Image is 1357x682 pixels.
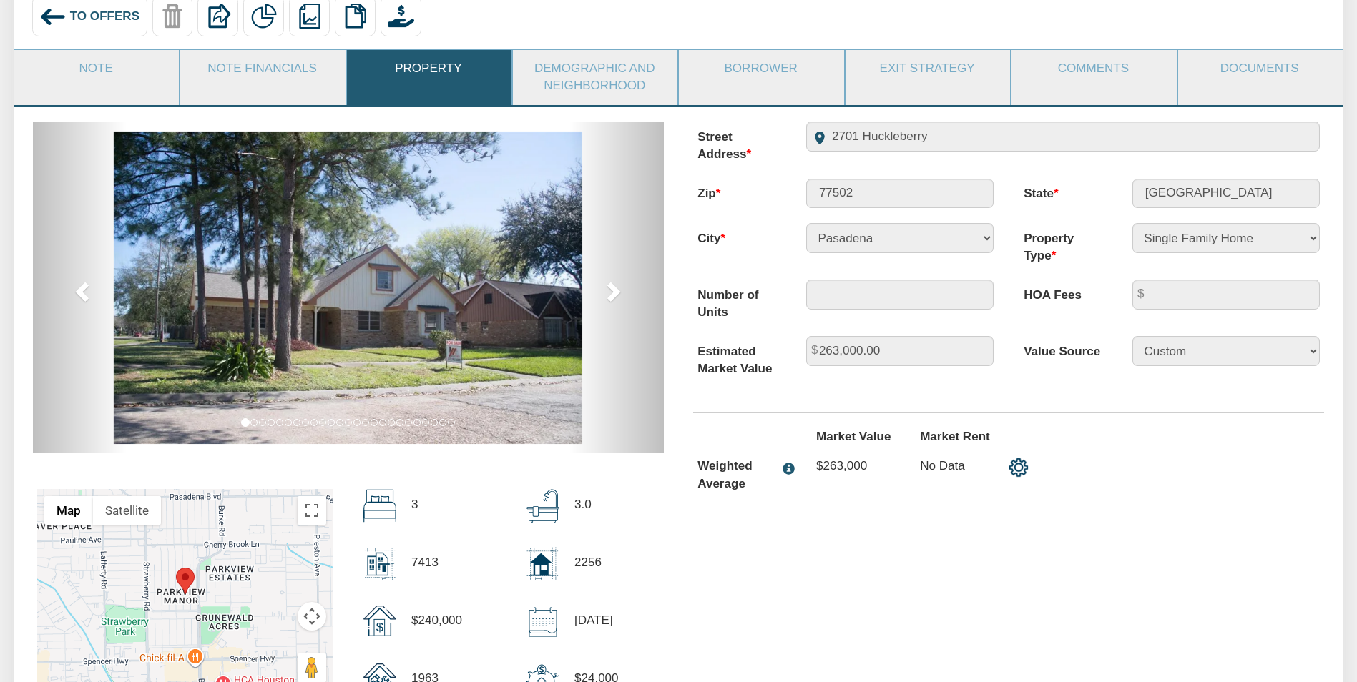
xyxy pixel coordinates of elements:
p: [DATE] [574,606,613,637]
a: Borrower [679,50,842,87]
p: $240,000 [411,606,462,637]
img: copy.png [343,4,368,29]
img: beds.svg [363,489,397,523]
img: bath.svg [526,489,560,523]
a: Documents [1178,50,1341,87]
img: partial.png [251,4,277,29]
a: Note Financials [180,50,343,87]
img: lot_size.svg [363,547,397,580]
button: Drag Pegman onto the map to open Street View [298,653,326,682]
img: back_arrow_left_icon.svg [39,4,67,31]
div: Weighted Average [697,458,775,493]
a: Demographic and Neighborhood [513,50,676,104]
label: Zip [682,179,791,203]
img: sold_date.svg [526,606,560,639]
img: sold_price.svg [363,606,397,637]
img: settings.png [1009,458,1029,478]
a: Exit Strategy [846,50,1009,87]
label: Number of Units [682,280,791,321]
label: Market Rent [905,428,1009,445]
button: Show satellite imagery [93,496,161,525]
img: export.svg [205,4,231,29]
p: 3.0 [574,489,592,520]
img: trash-disabled.png [160,4,185,29]
p: 7413 [411,547,439,578]
span: To Offers [70,9,139,23]
button: Show street map [44,496,93,525]
p: 2256 [574,547,602,578]
label: Estimated Market Value [682,336,791,377]
a: Note [14,50,177,87]
label: Property Type [1009,223,1117,265]
label: Street Address [682,122,791,163]
p: 3 [411,489,418,520]
img: home_size.svg [526,547,560,580]
label: Market Value [801,428,905,445]
label: HOA Fees [1009,280,1117,304]
button: Map camera controls [298,602,326,631]
a: Property [347,50,510,87]
img: reports.png [297,4,323,29]
a: Comments [1011,50,1175,87]
p: No Data [920,458,994,475]
button: Toggle fullscreen view [298,496,326,525]
p: $263,000 [816,458,890,475]
div: Marker [176,568,195,594]
label: State [1009,179,1117,203]
label: City [682,223,791,247]
img: 583015 [114,132,582,443]
label: Value Source [1009,336,1117,360]
img: purchase_offer.png [388,4,414,29]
